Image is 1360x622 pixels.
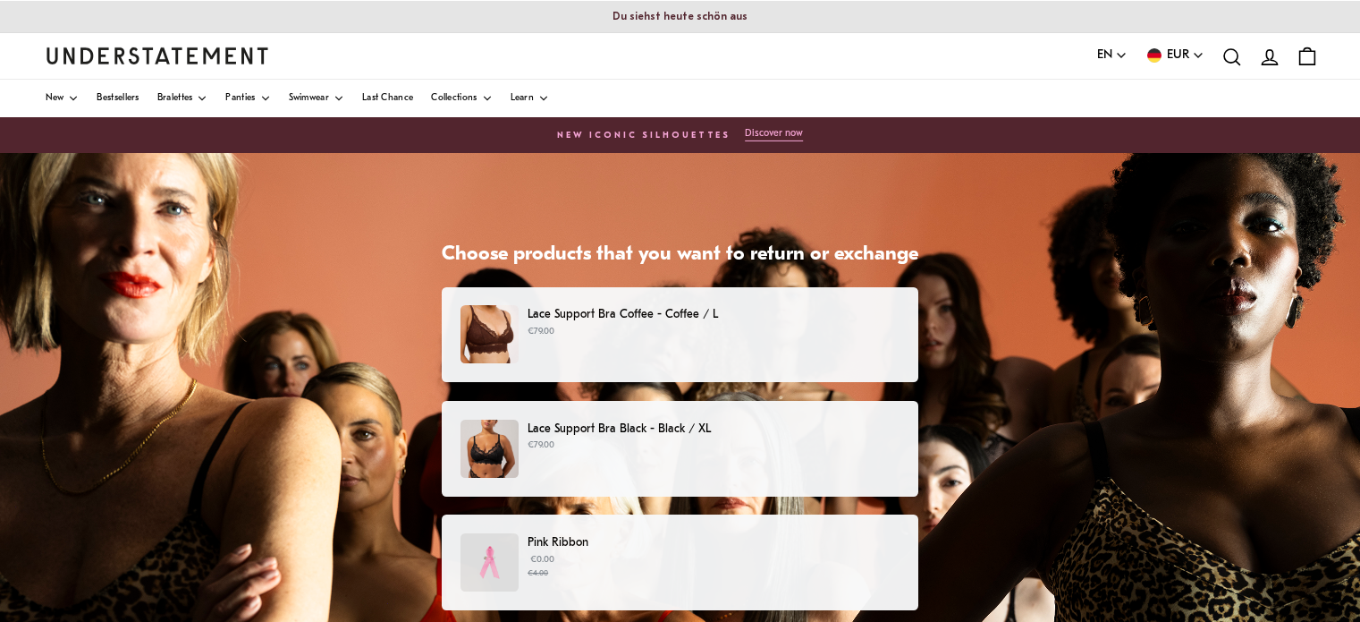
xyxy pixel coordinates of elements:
strike: €4.00 [528,569,548,577]
p: €79.00 [528,325,900,339]
p: Lace Support Bra Black - Black / XL [528,420,900,439]
a: Panties [225,80,270,117]
p: Lace Support Bra Coffee - Coffee / L [528,305,900,324]
span: EN [1097,46,1112,65]
span: Learn [511,94,535,103]
a: Last Chance [362,80,413,117]
a: Bestsellers [97,80,139,117]
img: PinkRibbon.jpg [460,533,519,592]
a: Learn [511,80,550,117]
a: New Iconic Silhouettes Discover now [18,123,1342,148]
span: EUR [1167,46,1189,65]
a: New [46,80,80,117]
button: EN [1097,46,1128,65]
h1: Choose products that you want to return or exchange [442,243,918,268]
button: EUR [1145,46,1204,65]
span: Collections [431,94,477,103]
p: €0.00 [528,553,900,580]
p: Discover now [745,128,803,140]
a: Collections [431,80,492,117]
img: 261_12f165c9-24cb-4527-b336-e3b102ec8067.jpg [460,305,519,363]
a: Bralettes [157,80,208,117]
a: Swimwear [289,80,344,117]
a: Understatement Homepage [46,47,269,64]
p: Pink Ribbon [528,533,900,552]
span: New [46,94,64,103]
span: Swimwear [289,94,329,103]
span: Last Chance [362,94,413,103]
span: Bralettes [157,94,193,103]
img: SABO-BRA-XXL-018_01.jpg [460,420,519,478]
span: Bestsellers [97,94,139,103]
span: Panties [225,94,255,103]
p: €79.00 [528,439,900,453]
p: Du siehst heute schön aus [612,12,748,22]
h6: New Iconic Silhouettes [557,131,731,141]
